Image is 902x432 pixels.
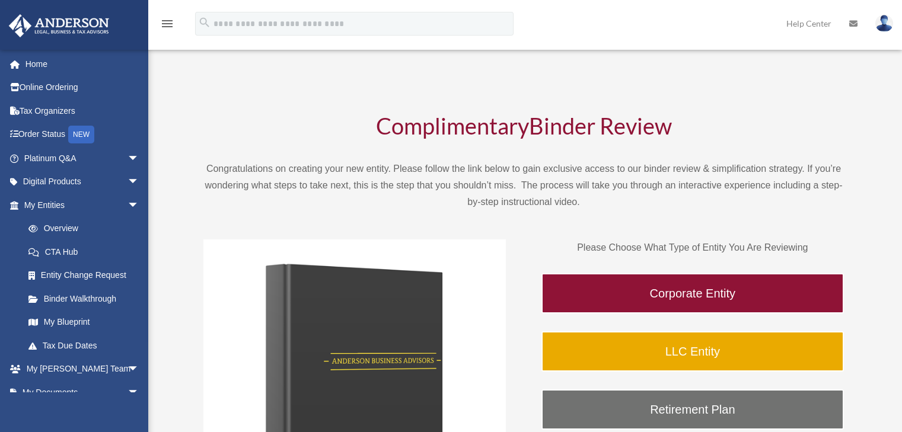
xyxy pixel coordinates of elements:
a: menu [160,21,174,31]
a: Home [8,52,157,76]
a: Digital Productsarrow_drop_down [8,170,157,194]
p: Please Choose What Type of Entity You Are Reviewing [541,239,844,256]
img: User Pic [875,15,893,32]
a: Tax Due Dates [17,334,157,357]
a: Order StatusNEW [8,123,157,147]
a: Platinum Q&Aarrow_drop_down [8,146,157,170]
a: Binder Walkthrough [17,287,151,311]
i: search [198,16,211,29]
a: My Blueprint [17,311,157,334]
span: arrow_drop_down [128,357,151,382]
i: menu [160,17,174,31]
a: Online Ordering [8,76,157,100]
p: Congratulations on creating your new entity. Please follow the link below to gain exclusive acces... [203,161,844,210]
span: arrow_drop_down [128,193,151,217]
a: Overview [17,217,157,241]
a: LLC Entity [541,331,844,372]
span: Complimentary [376,112,529,139]
a: Retirement Plan [541,389,844,430]
div: NEW [68,126,94,143]
a: Corporate Entity [541,273,844,313]
a: Entity Change Request [17,264,157,287]
a: CTA Hub [17,240,157,264]
span: Binder Review [529,112,672,139]
img: Anderson Advisors Platinum Portal [5,14,113,37]
span: arrow_drop_down [128,146,151,171]
span: arrow_drop_down [128,380,151,405]
a: Tax Organizers [8,99,157,123]
a: My Entitiesarrow_drop_down [8,193,157,217]
a: My Documentsarrow_drop_down [8,380,157,404]
a: My [PERSON_NAME] Teamarrow_drop_down [8,357,157,381]
span: arrow_drop_down [128,170,151,194]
